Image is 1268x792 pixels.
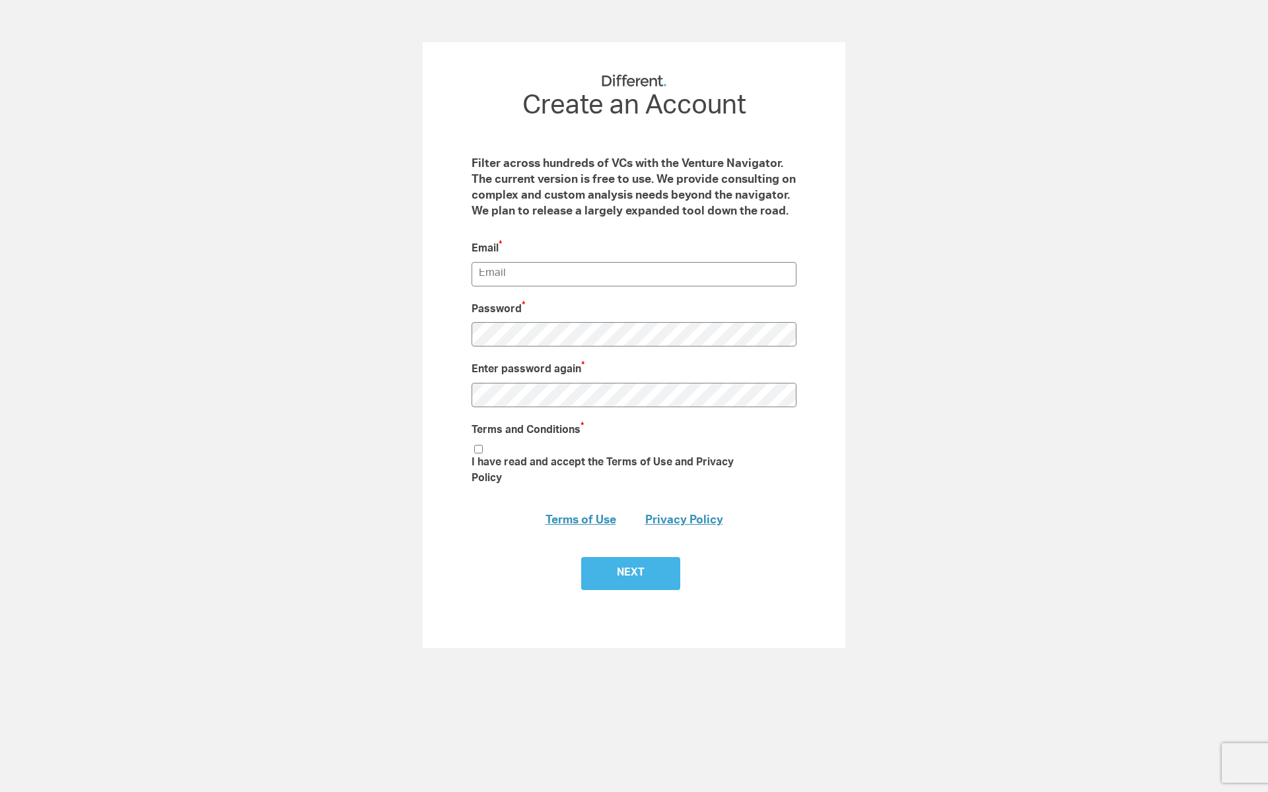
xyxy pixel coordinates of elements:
a: Terms of Use [546,515,616,527]
span: I have read and accept the Terms of Use and Privacy Policy [472,458,734,484]
img: Different Funds [601,74,667,87]
label: Enter password again [472,358,637,378]
input: Next [581,557,680,590]
p: Filter across hundreds of VCs with the Venture Navigator. The current version is free to use. We ... [472,156,796,220]
legend: Create an Account [472,100,796,115]
label: Email [472,238,637,257]
a: Privacy Policy [645,515,723,527]
input: Email [472,262,796,286]
label: Terms and Conditions [472,419,637,439]
label: Password [472,298,637,318]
